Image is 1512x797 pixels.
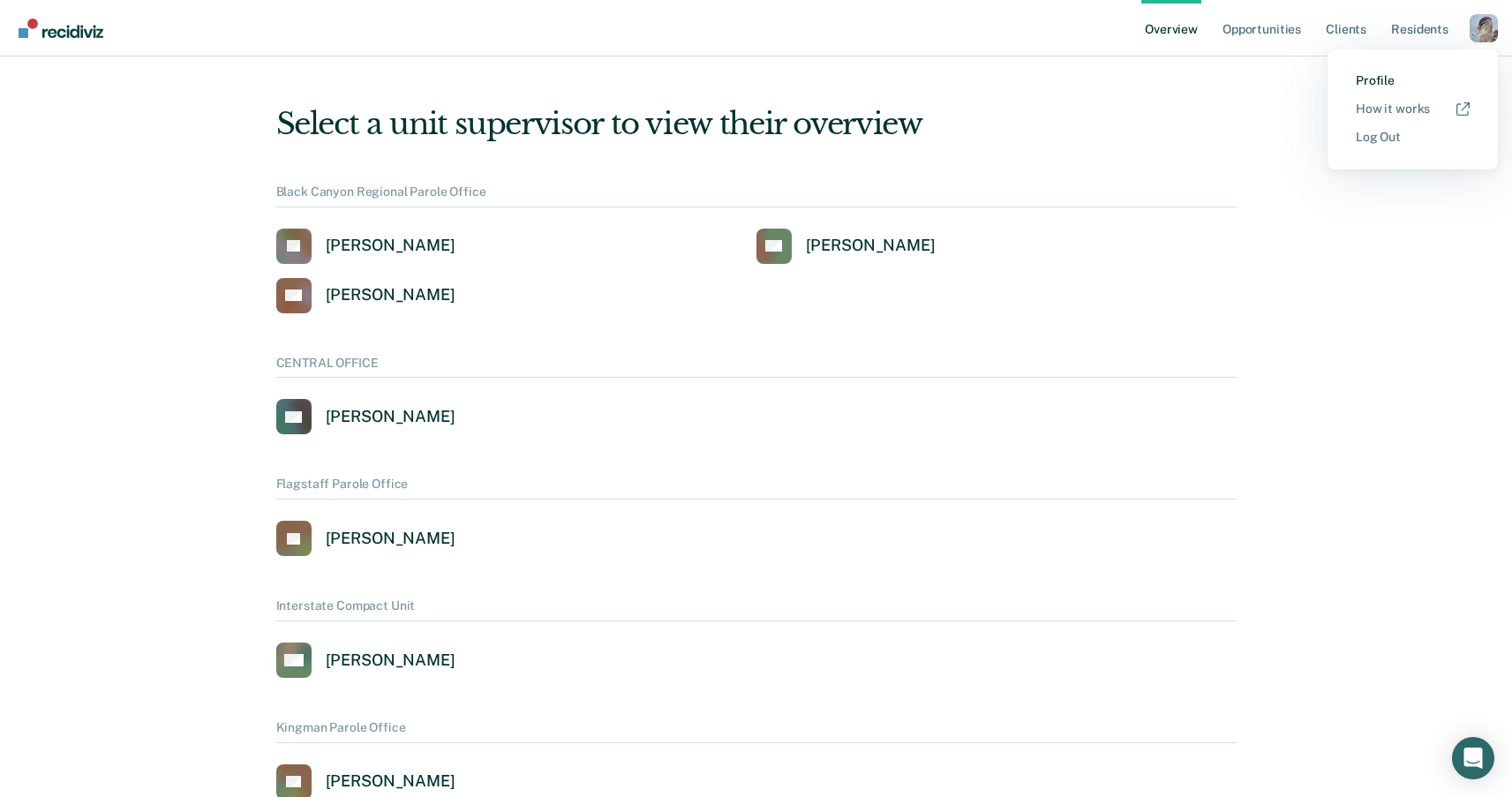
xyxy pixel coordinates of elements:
[19,19,103,38] img: Recidiviz
[756,229,936,264] a: [PERSON_NAME]
[1356,102,1470,117] a: How it works
[276,720,1237,743] div: Kingman Parole Office
[276,477,1237,500] div: Flagstaff Parole Office
[806,236,936,256] div: [PERSON_NAME]
[326,236,455,256] div: [PERSON_NAME]
[326,407,455,427] div: [PERSON_NAME]
[276,184,1237,207] div: Black Canyon Regional Parole Office
[276,643,455,678] a: [PERSON_NAME]
[276,106,1237,142] div: Select a unit supervisor to view their overview
[326,650,455,671] div: [PERSON_NAME]
[276,521,455,556] a: [PERSON_NAME]
[1356,73,1470,88] a: Profile
[326,529,455,549] div: [PERSON_NAME]
[1356,130,1470,145] a: Log Out
[276,399,455,434] a: [PERSON_NAME]
[276,598,1237,621] div: Interstate Compact Unit
[1470,14,1498,42] button: Profile dropdown button
[1452,737,1494,779] div: Open Intercom Messenger
[326,771,455,792] div: [PERSON_NAME]
[276,229,455,264] a: [PERSON_NAME]
[1328,49,1498,169] div: Profile menu
[326,285,455,305] div: [PERSON_NAME]
[276,356,1237,379] div: CENTRAL OFFICE
[276,278,455,313] a: [PERSON_NAME]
